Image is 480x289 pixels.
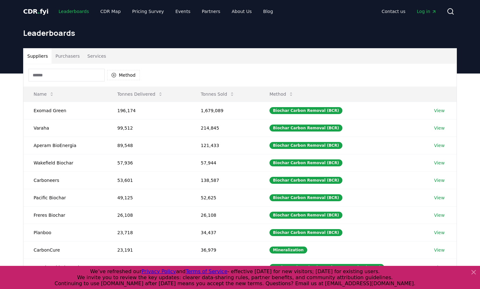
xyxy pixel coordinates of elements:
td: 99,512 [107,119,191,137]
td: 57,936 [107,154,191,171]
td: Wakefield Biochar [23,154,107,171]
div: Biochar Carbon Removal (BCR) [269,125,342,132]
td: Pacific Biochar [23,189,107,206]
td: 34,437 [191,224,259,241]
a: Log in [412,6,442,17]
button: Purchasers [52,48,84,64]
button: Method [264,88,299,100]
a: View [434,212,444,218]
a: View [434,125,444,131]
div: Marine Carbon Fixation and Sequestration (MCFS) [269,264,384,271]
button: Name [29,88,59,100]
td: 23,191 [107,241,191,259]
td: 28,202 [191,259,259,276]
span: Log in [417,8,437,15]
button: Tonnes Delivered [112,88,168,100]
a: CDR.fyi [23,7,49,16]
button: Tonnes Sold [196,88,240,100]
td: 36,979 [191,241,259,259]
td: 23,718 [107,224,191,241]
td: Exomad Green [23,102,107,119]
a: Events [170,6,195,17]
a: About Us [227,6,257,17]
button: Suppliers [23,48,52,64]
div: Biochar Carbon Removal (BCR) [269,107,342,114]
div: Biochar Carbon Removal (BCR) [269,177,342,184]
td: 57,944 [191,154,259,171]
td: 214,845 [191,119,259,137]
td: CarbonCure [23,241,107,259]
a: CDR Map [95,6,126,17]
td: 26,108 [107,206,191,224]
a: View [434,177,444,183]
a: View [434,107,444,114]
td: Running Tide | Inactive [23,259,107,276]
span: CDR fyi [23,8,49,15]
div: Biochar Carbon Removal (BCR) [269,159,342,166]
a: View [434,160,444,166]
td: 121,433 [191,137,259,154]
a: View [434,247,444,253]
a: View [434,142,444,149]
button: Method [107,70,140,80]
div: Biochar Carbon Removal (BCR) [269,142,342,149]
td: 53,601 [107,171,191,189]
a: Leaderboards [54,6,94,17]
div: Biochar Carbon Removal (BCR) [269,194,342,201]
button: Services [84,48,110,64]
a: View [434,264,444,271]
a: Blog [258,6,278,17]
td: 196,174 [107,102,191,119]
h1: Leaderboards [23,28,457,38]
span: . [38,8,40,15]
td: Freres Biochar [23,206,107,224]
a: Pricing Survey [127,6,169,17]
td: Varaha [23,119,107,137]
td: Carboneers [23,171,107,189]
td: 22,780 [107,259,191,276]
td: 1,679,089 [191,102,259,119]
div: Mineralization [269,247,307,254]
td: 52,625 [191,189,259,206]
td: 49,125 [107,189,191,206]
div: Biochar Carbon Removal (BCR) [269,212,342,219]
nav: Main [377,6,442,17]
a: Contact us [377,6,411,17]
td: 89,548 [107,137,191,154]
a: View [434,195,444,201]
td: Planboo [23,224,107,241]
td: Aperam BioEnergia [23,137,107,154]
a: Partners [197,6,225,17]
div: Biochar Carbon Removal (BCR) [269,229,342,236]
nav: Main [54,6,278,17]
a: View [434,229,444,236]
td: 26,108 [191,206,259,224]
td: 138,587 [191,171,259,189]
